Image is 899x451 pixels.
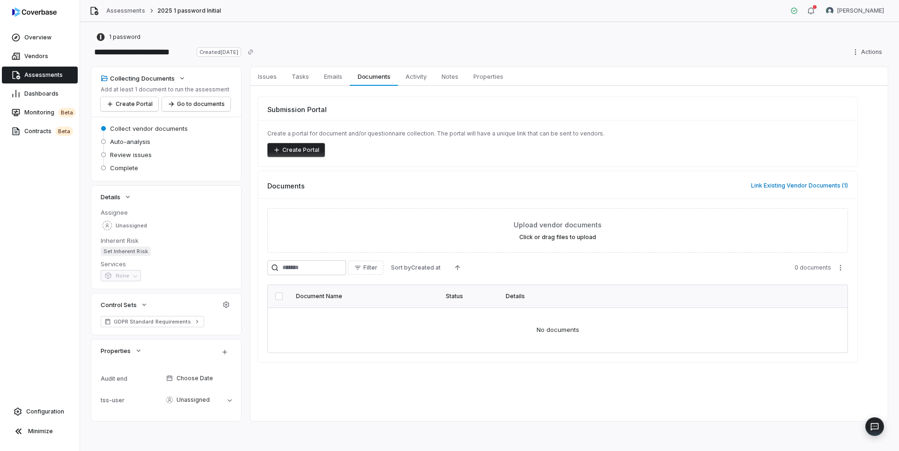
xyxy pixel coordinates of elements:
[795,264,831,271] span: 0 documents
[177,375,213,382] span: Choose Date
[748,176,851,195] button: Link Existing Vendor Documents (1)
[448,261,467,275] button: Ascending
[2,123,78,140] a: Contractsbeta
[101,86,230,93] p: Add at least 1 document to run the assessment
[58,108,76,117] span: beta
[24,53,48,60] span: Vendors
[101,236,232,245] dt: Inherent Risk
[110,164,138,172] span: Complete
[267,105,327,114] span: Submission Portal
[4,403,76,420] a: Configuration
[98,342,145,359] button: Properties
[55,127,73,136] span: beta
[837,7,884,15] span: [PERSON_NAME]
[254,70,280,83] span: Issues
[438,70,462,83] span: Notes
[98,188,134,205] button: Details
[320,70,346,83] span: Emails
[2,48,78,65] a: Vendors
[470,70,507,83] span: Properties
[177,396,210,404] span: Unassigned
[116,222,147,229] span: Unassigned
[24,34,52,41] span: Overview
[363,264,377,271] span: Filter
[197,47,241,57] span: Created [DATE]
[101,97,158,111] button: Create Portal
[833,261,848,275] button: More actions
[267,143,325,157] button: Create Portal
[157,7,221,15] span: 2025 1 password Initial
[101,260,232,268] dt: Services
[106,7,145,15] a: Assessments
[101,397,162,404] div: tss-user
[98,70,189,87] button: Collecting Documents
[162,97,230,111] button: Go to documents
[296,293,435,300] div: Document Name
[101,193,120,201] span: Details
[101,208,232,217] dt: Assignee
[24,90,59,98] span: Dashboards
[24,127,73,136] span: Contracts
[242,44,259,60] button: Copy link
[267,130,848,137] p: Create a portal for document and/or questionnaire collection. The portal will have a unique link ...
[519,233,596,241] label: Click or drag files to upload
[110,150,152,159] span: Review issues
[2,29,78,46] a: Overview
[826,7,833,15] img: Tom Jodoin avatar
[820,4,890,18] button: Tom Jodoin avatar[PERSON_NAME]
[514,220,602,230] span: Upload vendor documents
[93,29,143,45] button: https://1password.com/1 password
[2,67,78,83] a: Assessments
[385,261,446,275] button: Sort byCreated at
[109,33,140,41] span: 1 password
[24,71,63,79] span: Assessments
[101,316,204,327] a: GDPR Standard Requirements
[114,318,191,325] span: GDPR Standard Requirements
[446,293,494,300] div: Status
[402,70,430,83] span: Activity
[12,8,57,17] img: Coverbase logo
[98,296,150,313] button: Control Sets
[101,301,136,309] span: Control Sets
[268,308,847,353] td: No documents
[454,264,461,271] svg: Ascending
[267,181,305,191] span: Documents
[2,85,78,102] a: Dashboards
[24,108,76,117] span: Monitoring
[101,346,131,355] span: Properties
[348,261,383,275] button: Filter
[849,45,888,59] button: Actions
[110,124,188,133] span: Collect vendor documents
[162,368,236,388] button: Choose Date
[28,428,53,435] span: Minimize
[101,74,175,83] div: Collecting Documents
[101,375,162,382] div: Audit end
[26,408,64,415] span: Configuration
[2,104,78,121] a: Monitoringbeta
[101,247,150,256] span: Set Inherent Risk
[506,293,819,300] div: Details
[110,137,150,146] span: Auto-analysis
[4,422,76,441] button: Minimize
[288,70,313,83] span: Tasks
[354,70,394,83] span: Documents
